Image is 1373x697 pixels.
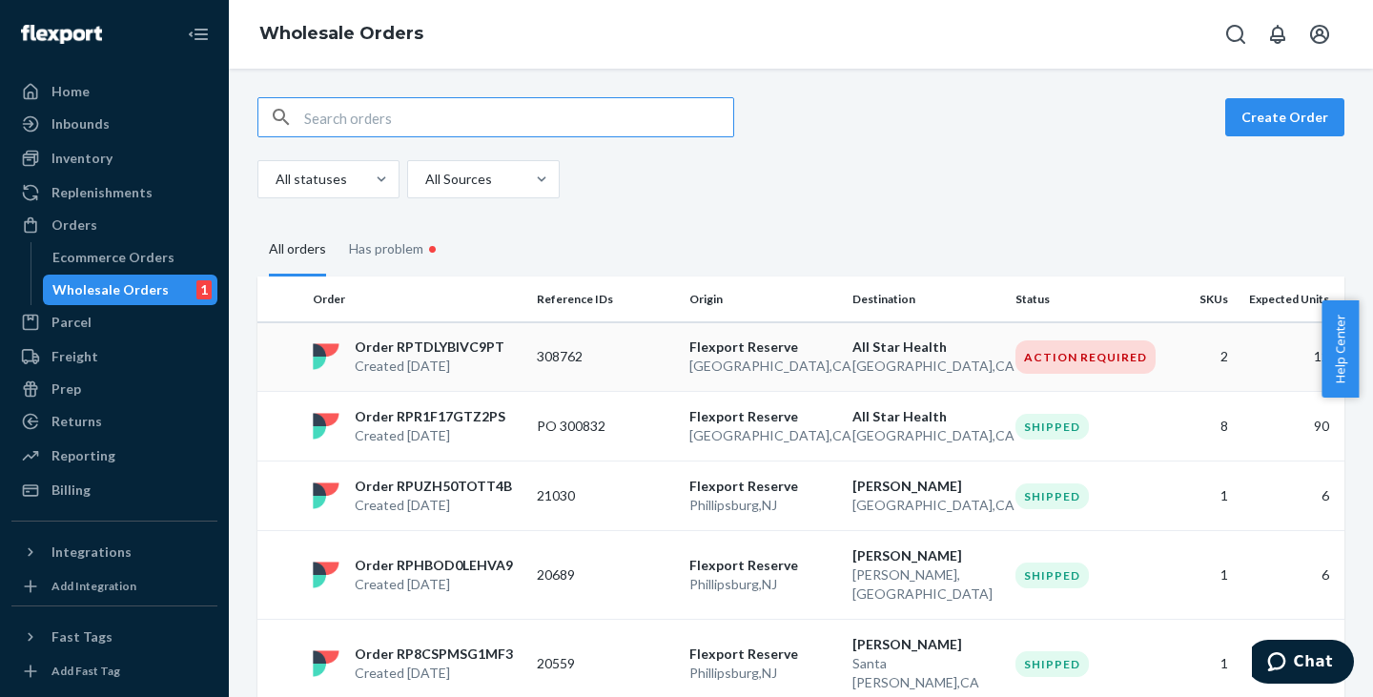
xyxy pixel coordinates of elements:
[852,426,1000,445] p: [GEOGRAPHIC_DATA] , CA
[355,575,513,594] p: Created [DATE]
[51,412,102,431] div: Returns
[305,277,529,322] th: Order
[1236,322,1344,392] td: 12
[11,622,217,652] button: Fast Tags
[852,546,1000,565] p: [PERSON_NAME]
[852,407,1000,426] p: All Star Health
[537,565,674,584] p: 20689
[11,76,217,107] a: Home
[244,7,439,62] ol: breadcrumbs
[11,341,217,372] a: Freight
[1015,651,1089,677] div: Shipped
[355,556,513,575] p: Order RPHBOD0LEHVA9
[689,575,837,594] p: Phillipsburg , NJ
[51,183,153,202] div: Replenishments
[11,307,217,338] a: Parcel
[51,149,113,168] div: Inventory
[11,575,217,598] a: Add Integration
[1015,340,1156,374] div: Action Required
[689,556,837,575] p: Flexport Reserve
[313,650,339,677] img: flexport logo
[11,660,217,683] a: Add Fast Tag
[689,645,837,664] p: Flexport Reserve
[1015,563,1089,588] div: Shipped
[52,280,169,299] div: Wholesale Orders
[1015,483,1089,509] div: Shipped
[852,477,1000,496] p: [PERSON_NAME]
[11,177,217,208] a: Replenishments
[51,82,90,101] div: Home
[689,357,837,376] p: [GEOGRAPHIC_DATA] , CA
[51,215,97,235] div: Orders
[852,654,1000,692] p: Santa [PERSON_NAME] , CA
[349,221,441,277] div: Has problem
[852,357,1000,376] p: [GEOGRAPHIC_DATA] , CA
[689,338,837,357] p: Flexport Reserve
[1322,300,1359,398] button: Help Center
[21,25,102,44] img: Flexport logo
[689,496,837,515] p: Phillipsburg , NJ
[355,645,513,664] p: Order RP8CSPMSG1MF3
[304,98,733,136] input: Search orders
[313,562,339,588] img: flexport logo
[355,338,504,357] p: Order RPTDLYBIVC9PT
[11,374,217,404] a: Prep
[537,654,674,673] p: 20559
[1217,15,1255,53] button: Open Search Box
[51,543,132,562] div: Integrations
[11,441,217,471] a: Reporting
[11,109,217,139] a: Inbounds
[537,417,674,436] p: PO 300832
[1236,461,1344,531] td: 6
[1252,640,1354,687] iframe: Opens a widget where you can chat to one of our agents
[43,242,218,273] a: Ecommerce Orders
[52,248,174,267] div: Ecommerce Orders
[51,313,92,332] div: Parcel
[689,477,837,496] p: Flexport Reserve
[1159,322,1236,392] td: 2
[537,486,674,505] p: 21030
[852,338,1000,357] p: All Star Health
[313,343,339,370] img: flexport logo
[689,407,837,426] p: Flexport Reserve
[1236,277,1344,322] th: Expected Units
[51,347,98,366] div: Freight
[1236,392,1344,461] td: 90
[1008,277,1160,322] th: Status
[355,426,505,445] p: Created [DATE]
[355,357,504,376] p: Created [DATE]
[313,482,339,509] img: flexport logo
[1159,277,1236,322] th: SKUs
[852,565,1000,604] p: [PERSON_NAME] , [GEOGRAPHIC_DATA]
[259,23,423,44] a: Wholesale Orders
[355,496,512,515] p: Created [DATE]
[682,277,845,322] th: Origin
[355,664,513,683] p: Created [DATE]
[51,578,136,594] div: Add Integration
[274,170,276,189] input: All statuses
[355,407,505,426] p: Order RPR1F17GTZ2PS
[537,347,674,366] p: 308762
[11,537,217,567] button: Integrations
[51,663,120,679] div: Add Fast Tag
[1236,531,1344,620] td: 6
[51,446,115,465] div: Reporting
[852,496,1000,515] p: [GEOGRAPHIC_DATA] , CA
[1259,15,1297,53] button: Open notifications
[11,475,217,505] a: Billing
[179,15,217,53] button: Close Navigation
[43,275,218,305] a: Wholesale Orders1
[51,114,110,133] div: Inbounds
[51,379,81,399] div: Prep
[1159,461,1236,531] td: 1
[845,277,1008,322] th: Destination
[355,477,512,496] p: Order RPUZH50TOTT4B
[1301,15,1339,53] button: Open account menu
[269,224,326,277] div: All orders
[11,406,217,437] a: Returns
[852,635,1000,654] p: [PERSON_NAME]
[11,143,217,174] a: Inventory
[11,210,217,240] a: Orders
